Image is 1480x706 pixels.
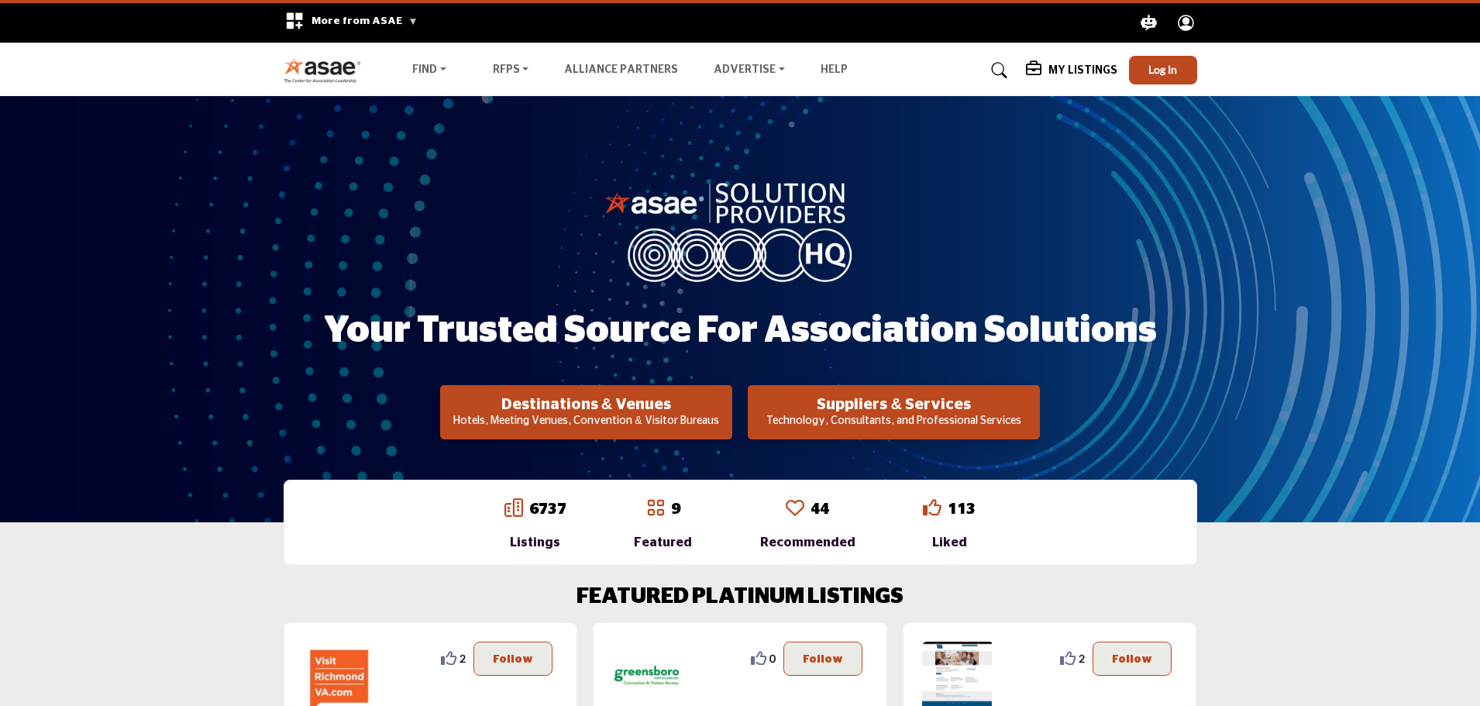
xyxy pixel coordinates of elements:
a: 6737 [529,501,566,517]
a: 44 [811,501,829,517]
span: 2 [459,650,466,666]
a: Help [821,64,848,75]
div: Recommended [760,533,855,552]
i: Go to Liked [923,498,941,517]
span: More from ASAE [311,15,418,26]
a: Advertise [703,60,796,81]
h1: Your Trusted Source for Association Solutions [324,307,1157,355]
a: Alliance Partners [564,64,678,75]
a: Find [401,60,457,81]
div: Listings [504,533,566,552]
a: 9 [671,501,680,517]
img: Site Logo [284,57,370,83]
p: Hotels, Meeting Venues, Convention & Visitor Bureaus [445,414,728,429]
p: Follow [803,650,843,667]
img: image [604,179,876,281]
a: Search [976,58,1017,83]
a: Go to Featured [646,498,665,520]
p: Follow [1112,650,1152,667]
button: Follow [473,642,552,676]
a: Go to Recommended [786,498,804,520]
div: Liked [923,533,976,552]
span: 2 [1079,650,1085,666]
div: More from ASAE [275,3,428,43]
span: Log In [1148,63,1177,76]
h2: Suppliers & Services [752,395,1035,414]
button: Log In [1129,56,1197,84]
p: Follow [493,650,533,667]
h5: My Listings [1048,64,1117,77]
span: 0 [769,650,776,666]
p: Technology, Consultants, and Professional Services [752,414,1035,429]
h2: Destinations & Venues [445,395,728,414]
button: Suppliers & Services Technology, Consultants, and Professional Services [748,385,1040,439]
a: RFPs [482,60,540,81]
div: Featured [634,533,692,552]
h2: FEATURED PLATINUM LISTINGS [577,584,903,611]
button: Follow [783,642,862,676]
a: 113 [948,501,976,517]
button: Follow [1093,642,1172,676]
button: Destinations & Venues Hotels, Meeting Venues, Convention & Visitor Bureaus [440,385,732,439]
div: My Listings [1026,61,1117,80]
